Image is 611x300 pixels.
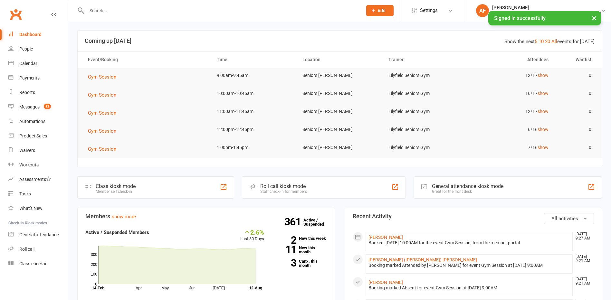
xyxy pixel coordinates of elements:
[240,229,264,242] div: Last 30 Days
[551,216,578,221] span: All activities
[383,68,468,83] td: Lilyfield Seniors Gym
[44,104,51,109] span: 12
[538,91,549,96] a: show
[8,56,68,71] a: Calendar
[88,109,121,117] button: Gym Session
[297,104,382,119] td: Seniors [PERSON_NAME]
[19,177,51,182] div: Assessments
[274,258,296,268] strong: 3
[8,242,68,257] a: Roll call
[544,213,594,224] button: All activities
[19,32,42,37] div: Dashboard
[19,232,59,237] div: General attendance
[211,68,297,83] td: 9:00am-9:45am
[588,11,600,25] button: ×
[82,52,211,68] th: Event/Booking
[535,39,537,44] a: 5
[88,145,121,153] button: Gym Session
[8,85,68,100] a: Reports
[96,183,136,189] div: Class kiosk mode
[377,8,386,13] span: Add
[432,183,503,189] div: General attendance kiosk mode
[538,109,549,114] a: show
[420,3,438,18] span: Settings
[274,235,296,245] strong: 2
[383,104,468,119] td: Lilyfield Seniors Gym
[538,127,549,132] a: show
[274,246,327,254] a: 11New this month
[366,5,394,16] button: Add
[368,280,403,285] a: [PERSON_NAME]
[211,86,297,101] td: 10:00am-10:45am
[468,86,554,101] td: 16/17
[8,100,68,114] a: Messages 12
[85,230,149,235] strong: Active / Suspended Members
[504,38,595,45] div: Show the next events for [DATE]
[554,86,597,101] td: 0
[19,162,39,167] div: Workouts
[432,189,503,194] div: Great for the front desk
[211,52,297,68] th: Time
[8,172,68,187] a: Assessments
[19,46,33,52] div: People
[8,42,68,56] a: People
[538,73,549,78] a: show
[112,214,136,220] a: show more
[260,183,307,189] div: Roll call kiosk mode
[8,201,68,216] a: What's New
[368,263,570,268] div: Booking marked Attended by [PERSON_NAME] for event Gym Session at [DATE] 9:00AM
[211,140,297,155] td: 1:00pm-1:45pm
[88,127,121,135] button: Gym Session
[96,189,136,194] div: Member self check-in
[85,38,595,44] h3: Coming up [DATE]
[383,86,468,101] td: Lilyfield Seniors Gym
[383,140,468,155] td: Lilyfield Seniors Gym
[19,104,40,109] div: Messages
[211,122,297,137] td: 12:00pm-12:45pm
[8,129,68,143] a: Product Sales
[284,217,303,227] strong: 361
[476,4,489,17] div: AF
[19,61,37,66] div: Calendar
[492,11,601,16] div: Uniting Seniors [PERSON_NAME][GEOGRAPHIC_DATA]
[572,232,594,240] time: [DATE] 9:27 AM
[468,140,554,155] td: 7/16
[88,92,116,98] span: Gym Session
[19,119,45,124] div: Automations
[19,133,47,138] div: Product Sales
[297,68,382,83] td: Seniors [PERSON_NAME]
[492,5,601,11] div: [PERSON_NAME]
[8,27,68,42] a: Dashboard
[8,143,68,158] a: Waivers
[88,73,121,81] button: Gym Session
[274,245,296,254] strong: 11
[383,52,468,68] th: Trainer
[19,206,43,211] div: What's New
[19,75,40,80] div: Payments
[19,90,35,95] div: Reports
[538,145,549,150] a: show
[85,213,327,220] h3: Members
[468,52,554,68] th: Attendees
[494,15,547,21] span: Signed in successfully.
[468,104,554,119] td: 12/17
[368,235,403,240] a: [PERSON_NAME]
[572,255,594,263] time: [DATE] 9:21 AM
[297,52,382,68] th: Location
[8,114,68,129] a: Automations
[297,86,382,101] td: Seniors [PERSON_NAME]
[8,6,24,23] a: Clubworx
[368,240,570,246] div: Booked: [DATE] 10:00AM for the event Gym Session, from the member portal
[554,104,597,119] td: 0
[368,285,570,291] div: Booking marked Absent for event Gym Session at [DATE] 9:00AM
[88,110,116,116] span: Gym Session
[383,122,468,137] td: Lilyfield Seniors Gym
[554,68,597,83] td: 0
[274,259,327,267] a: 3Canx. this month
[260,189,307,194] div: Staff check-in for members
[19,261,48,266] div: Class check-in
[19,247,34,252] div: Roll call
[8,257,68,271] a: Class kiosk mode
[19,191,31,196] div: Tasks
[297,122,382,137] td: Seniors [PERSON_NAME]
